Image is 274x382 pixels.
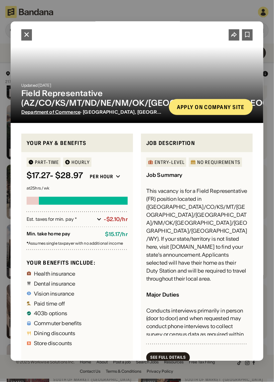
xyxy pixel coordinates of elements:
div: Store discounts [34,341,72,346]
div: Job Summary [146,172,183,179]
div: Your benefits include: [27,259,128,266]
div: Assumes single taxpayer with no additional income [27,242,128,246]
span: Department of Commerce [21,109,80,115]
div: Major Duties [146,292,180,298]
div: $ 15.17 / hr [105,231,128,238]
div: Job Description [146,139,247,147]
div: -$2.10/hr [104,216,128,223]
div: Part-time [35,160,59,165]
div: · [GEOGRAPHIC_DATA], [GEOGRAPHIC_DATA], [US_STATE] [21,109,164,115]
div: Min. take home pay [27,231,100,238]
div: at 25 hrs / wk [27,187,128,191]
div: $ 17.27 - $28.97 [27,171,83,181]
div: Vision insurance [34,291,74,296]
div: Field Representative (AZ/CO/KS/MT/ND/NE/NM/OK/[GEOGRAPHIC_DATA]/[GEOGRAPHIC_DATA]/UT/WY) [21,89,164,108]
div: Paid time off [34,301,65,306]
div: Updated [DATE] [21,84,164,88]
div: Dental insurance [34,281,75,286]
div: Entry-Level [155,160,185,165]
div: Per hour [90,174,113,180]
div: See Full Details [150,356,186,360]
div: Health insurance [34,271,75,276]
div: Dining discounts [34,331,75,336]
div: Apply on company site [177,104,245,110]
div: No Requirements [197,160,240,165]
div: HOURLY [71,160,90,165]
div: Est. taxes for min. pay * [27,216,94,223]
div: Your pay & benefits [27,139,128,147]
div: 403b options [34,311,67,316]
div: Commuter benefits [34,321,82,326]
